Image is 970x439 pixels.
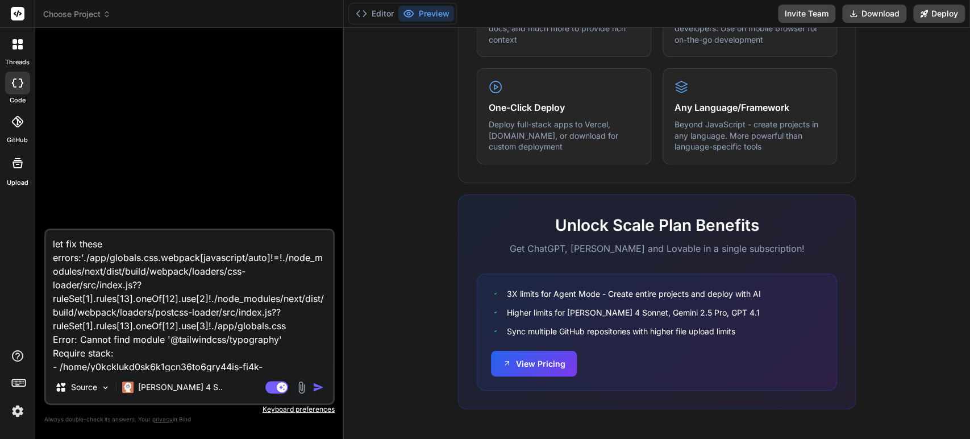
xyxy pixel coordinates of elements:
p: Support for code files, PDFs, images, docs, and much more to provide rich context [489,11,639,45]
img: attachment [295,381,308,394]
p: Always double-check its answers. Your in Bind [44,414,335,425]
p: Keyboard preferences [44,405,335,414]
textarea: let fix these errors:'./app/globals.css.webpack[javascript/auto]!=!./node_modules/next/dist/build... [46,230,333,371]
button: Deploy [913,5,965,23]
button: Editor [351,6,398,22]
h4: Any Language/Framework [675,101,825,114]
p: Source [71,382,97,393]
p: Perfect for founders, builders, and developers. Use on mobile browser for on-the-go development [675,11,825,45]
label: GitHub [7,135,28,145]
button: View Pricing [491,351,577,376]
button: Download [842,5,906,23]
button: Preview [398,6,454,22]
img: icon [313,382,324,393]
p: Deploy full-stack apps to Vercel, [DOMAIN_NAME], or download for custom deployment [489,119,639,152]
span: privacy [152,416,173,423]
p: Beyond JavaScript - create projects in any language. More powerful than language-specific tools [675,119,825,152]
img: settings [8,401,27,421]
label: code [10,96,26,105]
h2: Unlock Scale Plan Benefits [477,213,837,237]
span: Sync multiple GitHub repositories with higher file upload limits [507,325,735,337]
p: [PERSON_NAME] 4 S.. [138,382,223,393]
label: threads [5,57,30,67]
img: Claude 4 Sonnet [122,382,134,393]
button: Invite Team [778,5,835,23]
h4: One-Click Deploy [489,101,639,114]
span: Choose Project [43,9,111,20]
img: Pick Models [101,383,110,392]
p: Get ChatGPT, [PERSON_NAME] and Lovable in a single subscription! [477,242,837,255]
span: 3X limits for Agent Mode - Create entire projects and deploy with AI [507,288,761,300]
label: Upload [7,178,28,188]
span: Higher limits for [PERSON_NAME] 4 Sonnet, Gemini 2.5 Pro, GPT 4.1 [507,307,760,318]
